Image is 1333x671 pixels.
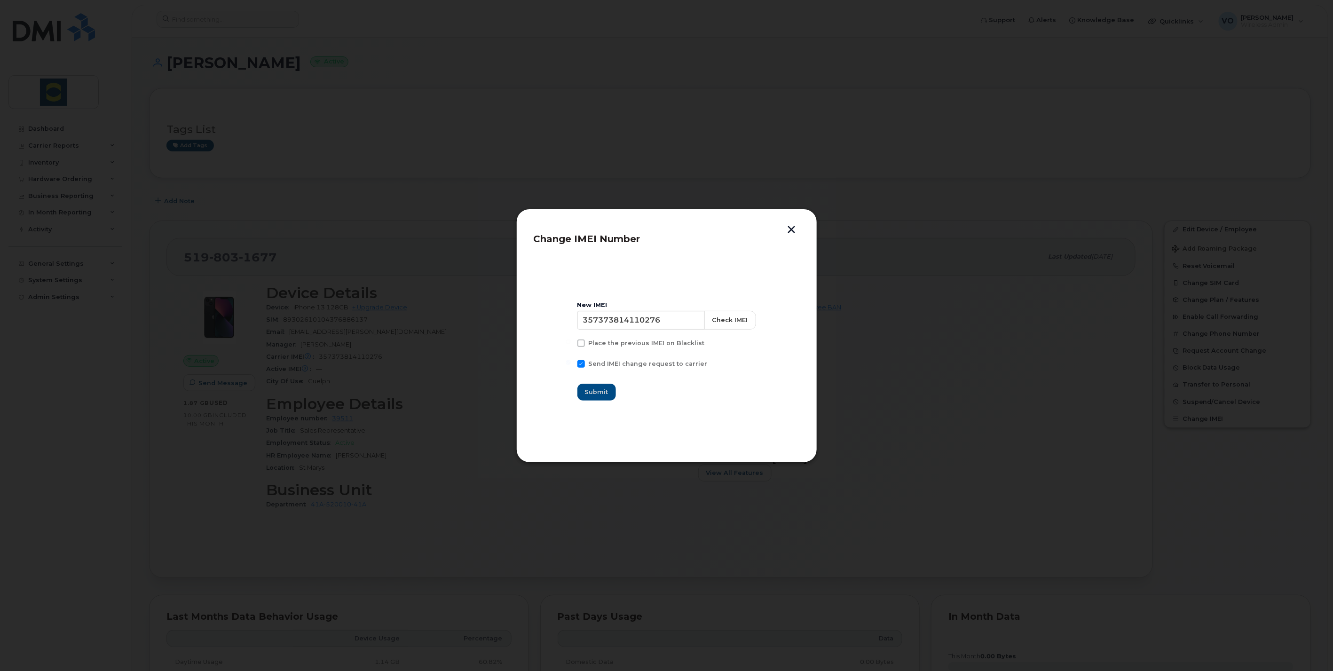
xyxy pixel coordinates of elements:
span: Submit [585,387,608,396]
button: Check IMEI [704,311,756,330]
span: Send IMEI change request to carrier [589,360,708,367]
input: Send IMEI change request to carrier [566,360,571,365]
div: New IMEI [577,301,756,309]
span: Place the previous IMEI on Blacklist [589,339,705,347]
span: Change IMEI Number [534,233,640,245]
input: Place the previous IMEI on Blacklist [566,339,571,344]
button: Submit [577,384,616,401]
